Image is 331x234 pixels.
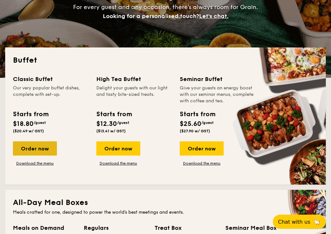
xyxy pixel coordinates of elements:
span: $25.60 [180,120,201,128]
div: Starts from [13,109,48,119]
div: High Tea Buffet [96,75,172,84]
a: Download the menu [13,161,57,166]
div: Our very popular buffet dishes, complete with set-up. [13,85,89,104]
div: Treat Box [155,223,218,232]
div: Meals crafted for one, designed to power the world's best meetings and events. [13,209,318,216]
div: Delight your guests with our light and tasty bite-sized treats. [96,85,172,104]
span: /guest [117,120,129,125]
div: Meals on Demand [13,223,76,232]
span: ($27.90 w/ GST) [180,129,210,133]
h2: All-Day Meal Boxes [13,198,318,208]
div: Seminar Buffet [180,75,255,84]
div: Seminar Meal Box [225,223,288,232]
span: ($13.41 w/ GST) [96,129,126,133]
div: Order now [180,141,224,156]
span: /guest [34,120,46,125]
div: Starts from [96,109,132,119]
div: Give your guests an energy boost with our seminar menus, complete with coffee and tea. [180,85,255,104]
a: Download the menu [180,161,224,166]
span: $18.80 [13,120,34,128]
button: Chat with us🦙 [273,215,326,229]
div: Order now [13,141,57,156]
span: Let's chat. [199,13,229,20]
span: /guest [201,120,214,125]
div: Starts from [180,109,215,119]
span: Chat with us [278,219,310,225]
span: $12.30 [96,120,117,128]
span: Looking for a personalised touch? [103,13,199,20]
span: ($20.49 w/ GST) [13,129,44,133]
div: Order now [96,141,140,156]
a: Download the menu [96,161,140,166]
h2: Buffet [13,55,318,66]
div: Regulars [84,223,147,232]
div: Classic Buffet [13,75,89,84]
span: 🦙 [313,218,321,226]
